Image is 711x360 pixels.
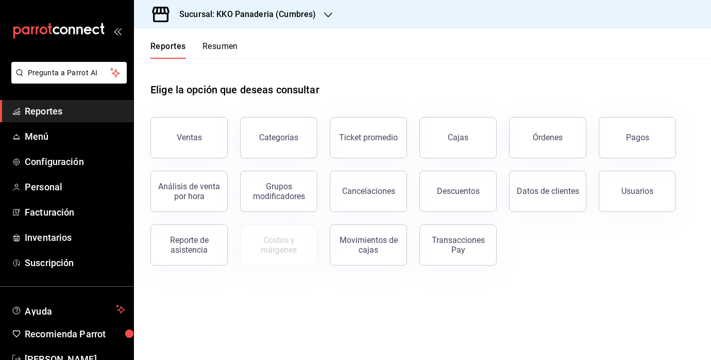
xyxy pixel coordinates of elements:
div: Órdenes [533,133,563,142]
button: Transacciones Pay [419,224,497,266]
div: Transacciones Pay [426,235,490,255]
div: Ventas [177,133,202,142]
div: Ticket promedio [339,133,398,142]
button: Ventas [150,117,228,158]
button: Pregunta a Parrot AI [11,62,127,84]
button: Cancelaciones [330,171,407,212]
button: Movimientos de cajas [330,224,407,266]
h3: Sucursal: KKO Panaderia (Cumbres) [171,8,316,21]
div: Datos de clientes [517,186,579,196]
h1: Elige la opción que deseas consultar [150,82,319,97]
button: Órdenes [509,117,586,158]
div: Cajas [448,132,469,144]
div: Grupos modificadores [247,182,311,201]
span: Suscripción [25,256,125,270]
div: navigation tabs [150,41,238,59]
button: Categorías [240,117,317,158]
button: Análisis de venta por hora [150,171,228,212]
a: Cajas [419,117,497,158]
button: Resumen [202,41,238,59]
span: Menú [25,129,125,143]
span: Reportes [25,104,125,118]
div: Cancelaciones [342,186,395,196]
button: Ticket promedio [330,117,407,158]
span: Configuración [25,155,125,169]
a: Pregunta a Parrot AI [7,75,127,86]
span: Facturación [25,205,125,219]
button: Descuentos [419,171,497,212]
div: Reporte de asistencia [157,235,221,255]
button: Reporte de asistencia [150,224,228,266]
div: Categorías [259,133,298,142]
button: Grupos modificadores [240,171,317,212]
button: open_drawer_menu [113,27,122,35]
button: Datos de clientes [509,171,586,212]
span: Ayuda [25,303,112,316]
span: Inventarios [25,231,125,244]
div: Pagos [626,133,649,142]
div: Costos y márgenes [247,235,311,255]
div: Análisis de venta por hora [157,182,221,201]
button: Usuarios [599,171,676,212]
button: Reportes [150,41,186,59]
div: Movimientos de cajas [336,235,400,255]
span: Recomienda Parrot [25,327,125,341]
div: Descuentos [437,186,480,196]
span: Pregunta a Parrot AI [28,68,111,78]
div: Usuarios [621,186,653,196]
button: Contrata inventarios para ver este reporte [240,224,317,266]
button: Pagos [599,117,676,158]
span: Personal [25,180,125,194]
